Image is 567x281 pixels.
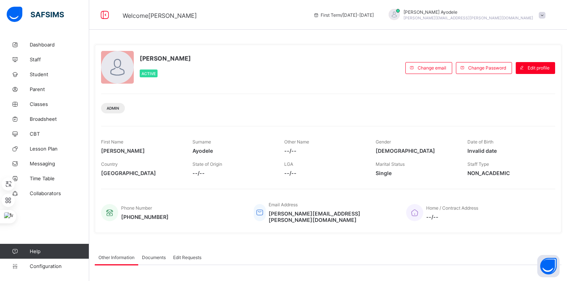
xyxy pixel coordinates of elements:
span: Surname [192,139,211,145]
span: Documents [142,255,166,260]
span: [PERSON_NAME] [140,55,191,62]
span: State of Origin [192,161,222,167]
span: Collaborators [30,190,89,196]
span: Phone Number [121,205,152,211]
span: Ayodele [192,148,273,154]
span: Time Table [30,175,89,181]
span: [PERSON_NAME][EMAIL_ADDRESS][PERSON_NAME][DOMAIN_NAME] [404,16,533,20]
span: Change Password [468,65,506,71]
span: Broadsheet [30,116,89,122]
div: SolomonAyodele [381,9,549,21]
span: [DEMOGRAPHIC_DATA] [376,148,456,154]
span: Edit Requests [173,255,201,260]
span: LGA [284,161,293,167]
span: Change email [418,65,446,71]
img: safsims [7,7,64,22]
span: Staff Type [467,161,489,167]
span: Country [101,161,118,167]
span: NON_ACADEMIC [467,170,548,176]
span: Staff [30,56,89,62]
span: Parent [30,86,89,92]
span: Classes [30,101,89,107]
span: [PERSON_NAME] Ayodele [404,9,533,15]
span: Other Name [284,139,309,145]
span: Gender [376,139,391,145]
span: --/-- [284,170,364,176]
span: Invalid date [467,148,548,154]
span: Help [30,248,89,254]
span: CBT [30,131,89,137]
span: Student [30,71,89,77]
button: Open asap [537,255,560,277]
span: Single [376,170,456,176]
span: Messaging [30,161,89,167]
span: Welcome [PERSON_NAME] [123,12,197,19]
span: Home / Contract Address [426,205,478,211]
span: [PHONE_NUMBER] [121,214,169,220]
span: Lesson Plan [30,146,89,152]
span: --/-- [284,148,364,154]
span: Email Address [269,202,298,207]
span: Dashboard [30,42,89,48]
span: Configuration [30,263,89,269]
span: --/-- [426,214,478,220]
span: [GEOGRAPHIC_DATA] [101,170,181,176]
span: Active [142,71,156,76]
span: Other Information [98,255,135,260]
span: --/-- [192,170,273,176]
span: Admin [107,106,119,110]
span: [PERSON_NAME] [101,148,181,154]
span: session/term information [313,12,374,18]
span: Marital Status [376,161,405,167]
span: First Name [101,139,123,145]
span: [PERSON_NAME][EMAIL_ADDRESS][PERSON_NAME][DOMAIN_NAME] [269,210,395,223]
span: Edit profile [528,65,550,71]
span: Date of Birth [467,139,493,145]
